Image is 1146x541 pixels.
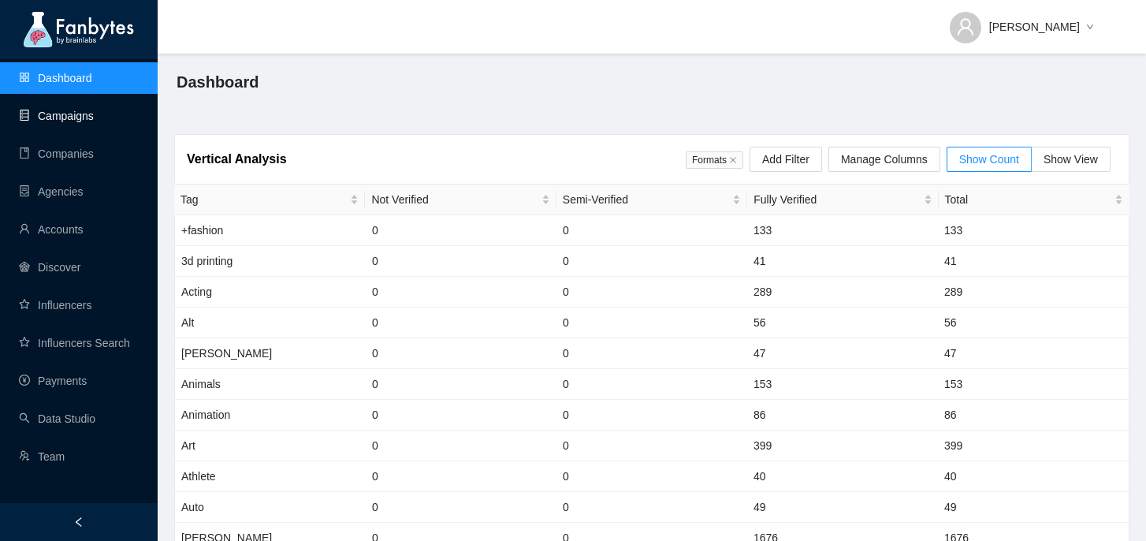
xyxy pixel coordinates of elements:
[938,369,1129,400] td: 153
[366,277,556,308] td: 0
[556,369,747,400] td: 0
[747,492,938,523] td: 49
[175,215,366,246] td: +fashion
[556,246,747,277] td: 0
[19,299,91,312] a: starInfluencers
[175,461,366,492] td: Athlete
[73,517,84,528] span: left
[938,215,1129,246] td: 133
[180,191,347,208] span: Tag
[841,151,928,168] span: Manage Columns
[1044,153,1098,166] span: Show View
[747,369,938,400] td: 153
[365,185,556,215] th: Not Verified
[19,72,92,84] a: appstoreDashboard
[747,246,938,277] td: 41
[556,400,747,431] td: 0
[938,246,1129,277] td: 41
[959,153,1019,166] span: Show Count
[747,215,938,246] td: 133
[938,461,1129,492] td: 40
[371,191,538,208] span: Not Verified
[956,17,975,36] span: user
[177,69,259,95] span: Dashboard
[175,431,366,461] td: Art
[19,337,130,349] a: starInfluencers Search
[556,185,747,215] th: Semi-Verified
[938,338,1129,369] td: 47
[938,400,1129,431] td: 86
[366,308,556,338] td: 0
[938,492,1129,523] td: 49
[19,147,94,160] a: bookCompanies
[747,400,938,431] td: 86
[19,223,84,236] a: userAccounts
[175,246,366,277] td: 3d printing
[175,277,366,308] td: Acting
[938,308,1129,338] td: 56
[187,149,287,169] article: Vertical Analysis
[828,147,940,172] button: Manage Columns
[938,277,1129,308] td: 289
[1086,23,1094,32] span: down
[366,400,556,431] td: 0
[750,147,822,172] button: Add Filter
[366,369,556,400] td: 0
[556,431,747,461] td: 0
[747,431,938,461] td: 399
[556,308,747,338] td: 0
[366,461,556,492] td: 0
[366,215,556,246] td: 0
[175,492,366,523] td: Auto
[19,185,84,198] a: containerAgencies
[366,246,556,277] td: 0
[747,461,938,492] td: 40
[556,492,747,523] td: 0
[729,156,737,164] span: close
[556,338,747,369] td: 0
[174,185,365,215] th: Tag
[175,400,366,431] td: Animation
[938,431,1129,461] td: 399
[686,151,743,169] span: Formats
[366,338,556,369] td: 0
[747,277,938,308] td: 289
[19,261,80,274] a: radar-chartDiscover
[989,18,1080,35] span: [PERSON_NAME]
[175,308,366,338] td: Alt
[747,338,938,369] td: 47
[175,338,366,369] td: [PERSON_NAME]
[556,215,747,246] td: 0
[747,308,938,338] td: 56
[939,185,1129,215] th: Total
[937,8,1107,33] button: [PERSON_NAME]down
[747,185,938,215] th: Fully Verified
[366,431,556,461] td: 0
[556,277,747,308] td: 0
[753,191,920,208] span: Fully Verified
[556,461,747,492] td: 0
[945,191,1111,208] span: Total
[19,450,65,463] a: usergroup-addTeam
[19,375,87,387] a: pay-circlePayments
[175,369,366,400] td: Animals
[366,492,556,523] td: 0
[19,412,95,425] a: searchData Studio
[762,151,809,168] span: Add Filter
[563,191,729,208] span: Semi-Verified
[19,110,94,122] a: databaseCampaigns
